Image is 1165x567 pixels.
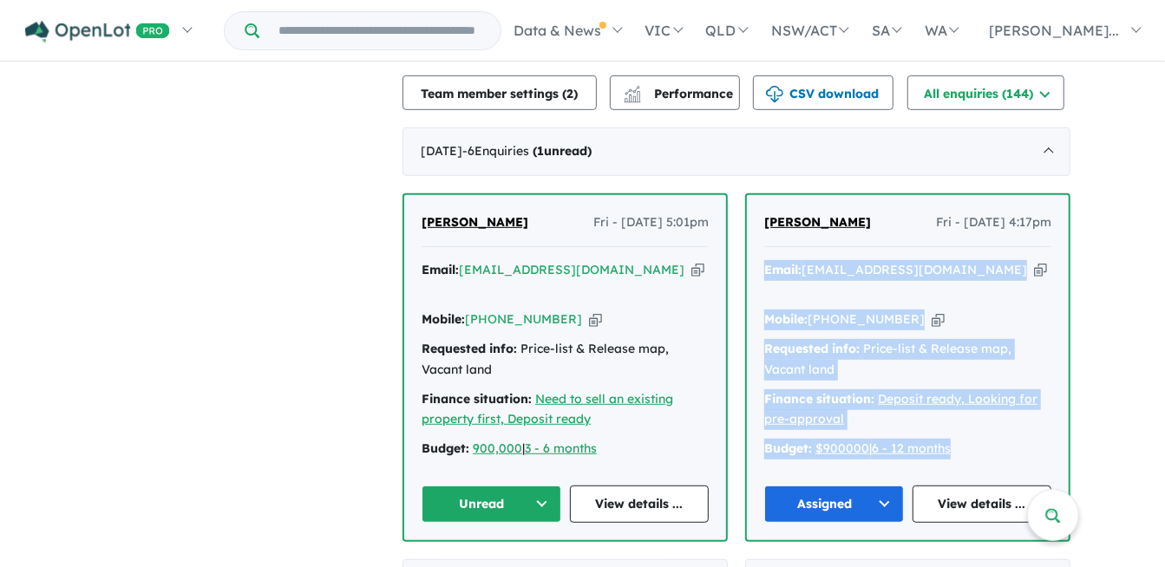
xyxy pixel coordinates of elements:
[913,486,1052,523] a: View details ...
[422,339,709,381] div: Price-list & Release map, Vacant land
[525,440,597,456] a: 3 - 6 months
[932,310,945,329] button: Copy
[625,86,640,95] img: line-chart.svg
[764,262,802,277] strong: Email:
[473,440,522,456] a: 900,000
[462,143,592,159] span: - 6 Enquir ies
[422,212,528,233] a: [PERSON_NAME]
[263,12,497,49] input: Try estate name, suburb, builder or developer
[624,91,641,102] img: bar-chart.svg
[422,439,709,459] div: |
[422,486,561,523] button: Unread
[936,212,1051,233] span: Fri - [DATE] 4:17pm
[764,339,1051,381] div: Price-list & Release map, Vacant land
[626,86,733,101] span: Performance
[764,212,871,233] a: [PERSON_NAME]
[422,214,528,230] span: [PERSON_NAME]
[533,143,592,159] strong: ( unread)
[422,391,532,407] strong: Finance situation:
[422,262,459,277] strong: Email:
[465,311,582,327] a: [PHONE_NUMBER]
[25,21,170,42] img: Openlot PRO Logo White
[459,262,684,277] a: [EMAIL_ADDRESS][DOMAIN_NAME]
[422,311,465,327] strong: Mobile:
[815,440,869,456] a: $900000
[764,391,874,407] strong: Finance situation:
[537,143,544,159] span: 1
[766,86,783,103] img: download icon
[808,311,925,327] a: [PHONE_NUMBER]
[764,486,904,523] button: Assigned
[593,212,709,233] span: Fri - [DATE] 5:01pm
[753,75,893,110] button: CSV download
[422,440,469,456] strong: Budget:
[1034,261,1047,279] button: Copy
[907,75,1064,110] button: All enquiries (144)
[589,310,602,329] button: Copy
[764,391,1037,427] a: Deposit ready, Looking for pre-approval
[403,75,597,110] button: Team member settings (2)
[802,262,1027,277] a: [EMAIL_ADDRESS][DOMAIN_NAME]
[872,440,951,456] a: 6 - 12 months
[764,439,1051,459] div: |
[764,311,808,327] strong: Mobile:
[567,86,574,101] span: 2
[403,127,1070,176] div: [DATE]
[610,75,740,110] button: Performance
[422,391,673,427] a: Need to sell an existing property first, Deposit ready
[989,22,1119,39] span: [PERSON_NAME]...
[764,214,871,230] span: [PERSON_NAME]
[764,440,812,456] strong: Budget:
[570,486,710,523] a: View details ...
[422,341,517,356] strong: Requested info:
[764,341,860,356] strong: Requested info:
[691,261,704,279] button: Copy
